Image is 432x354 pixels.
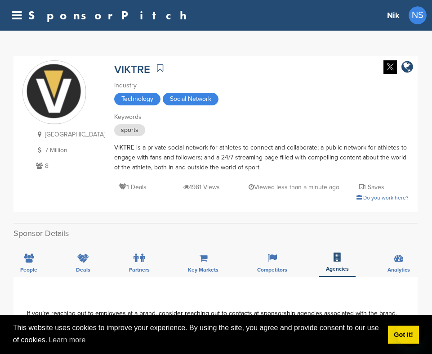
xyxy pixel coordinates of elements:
a: dismiss cookie message [388,326,419,344]
img: Twitter white [383,60,397,74]
a: Nik [387,5,400,25]
span: People [20,267,37,272]
a: NS [409,6,427,24]
span: Partners [129,267,150,272]
span: Do you work here? [363,195,409,201]
div: If you’re reaching out to employees at a brand, consider reaching out to contacts at sponsorship ... [27,309,404,327]
span: Key Markets [188,267,218,272]
a: learn more about cookies [47,333,87,347]
span: sports [114,124,145,136]
span: Analytics [387,267,410,272]
p: [GEOGRAPHIC_DATA] [34,129,105,140]
h3: Nik [387,9,400,22]
span: Social Network [163,93,218,105]
iframe: Button to launch messaging window [396,318,425,347]
div: Keywords [114,112,409,122]
a: Do you work here? [356,195,409,201]
h2: Sponsor Details [13,227,418,240]
p: 8 [34,160,105,172]
p: 7 Million [34,145,105,156]
a: VIKTRE [114,63,150,76]
span: Technology [114,93,160,105]
img: Sponsorpitch & VIKTRE [23,61,86,124]
span: Agencies [326,266,349,272]
p: Viewed less than a minute ago [249,182,339,193]
p: 1 Deals [119,182,147,193]
a: SponsorPitch [28,9,192,21]
p: 1 Saves [359,182,384,193]
span: Competitors [257,267,287,272]
a: company link [401,60,413,75]
div: Industry [114,81,409,91]
span: Deals [76,267,90,272]
p: 1981 Views [183,182,220,193]
div: VIKTRE is a private social network for athletes to connect and collaborate; a public network for ... [114,143,409,172]
span: This website uses cookies to improve your experience. By using the site, you agree and provide co... [13,322,381,347]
